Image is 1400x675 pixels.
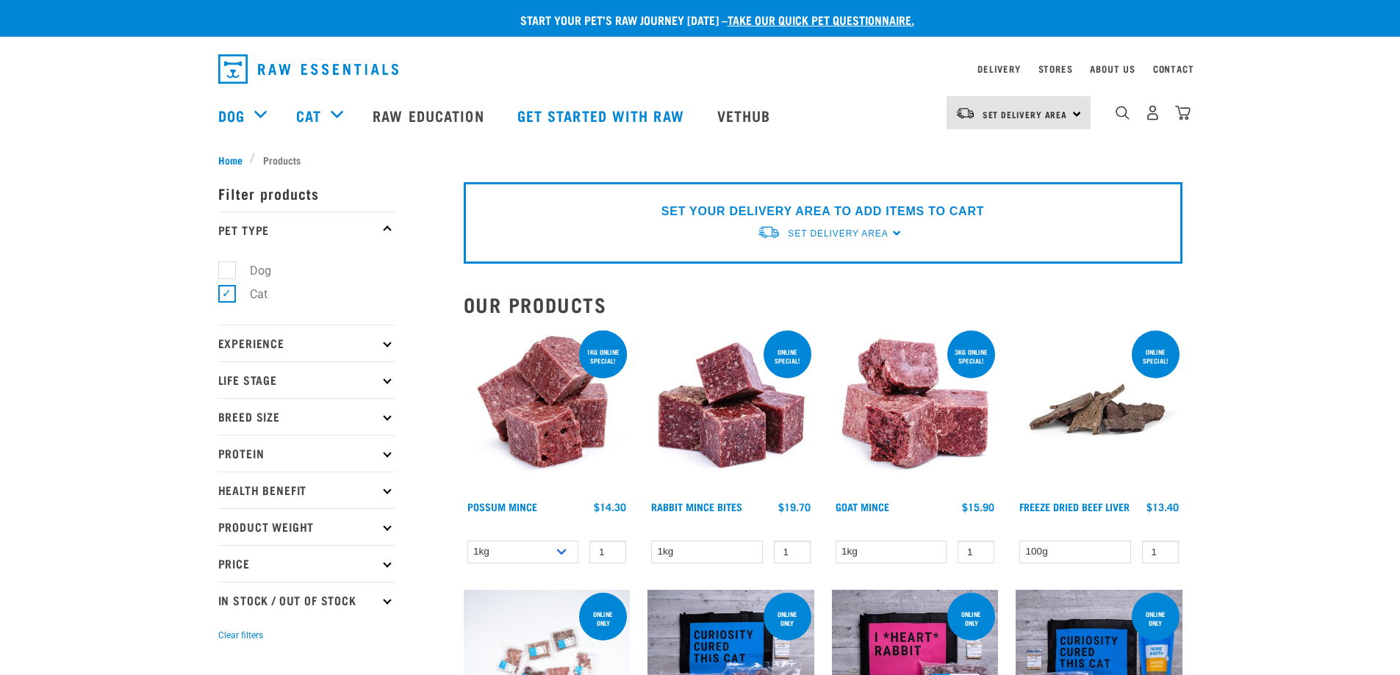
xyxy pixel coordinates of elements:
p: Breed Size [218,398,395,435]
p: Life Stage [218,361,395,398]
div: ONLINE ONLY [579,603,627,634]
button: Clear filters [218,629,263,642]
p: Protein [218,435,395,472]
h2: Our Products [464,293,1182,316]
p: Filter products [218,175,395,212]
a: take our quick pet questionnaire. [728,16,914,23]
input: 1 [774,541,811,563]
div: $14.30 [594,501,626,513]
a: Rabbit Mince Bites [651,504,742,509]
img: 1102 Possum Mince 01 [464,328,631,494]
p: SET YOUR DELIVERY AREA TO ADD ITEMS TO CART [661,203,984,220]
img: home-icon-1@2x.png [1116,106,1130,120]
a: Dog [218,104,245,126]
a: Home [218,152,251,167]
p: Experience [218,325,395,361]
span: Home [218,152,243,167]
div: $19.70 [778,501,811,513]
a: Goat Mince [836,504,889,509]
a: Cat [296,104,321,126]
div: online only [1132,603,1180,634]
p: In Stock / Out Of Stock [218,582,395,618]
a: Vethub [703,86,789,145]
div: $13.40 [1146,501,1179,513]
span: Set Delivery Area [788,228,888,239]
label: Cat [226,285,273,303]
a: Possum Mince [467,504,537,509]
p: Price [218,545,395,582]
div: 1kg online special! [579,341,627,372]
p: Product Weight [218,508,395,545]
nav: dropdown navigation [207,48,1194,90]
p: Pet Type [218,212,395,248]
a: Raw Education [358,86,502,145]
label: Dog [226,261,277,280]
img: van-moving.png [955,107,975,120]
input: 1 [1142,541,1179,563]
div: $15.90 [962,501,994,513]
div: online only [764,603,811,634]
div: ONLINE SPECIAL! [1132,341,1180,372]
p: Health Benefit [218,472,395,508]
div: ONLINE SPECIAL! [764,341,811,372]
nav: breadcrumbs [218,152,1182,167]
a: About Us [1090,66,1135,71]
img: van-moving.png [757,225,780,240]
a: Stores [1038,66,1073,71]
a: Contact [1153,66,1194,71]
img: Raw Essentials Logo [218,54,398,84]
img: Stack Of Freeze Dried Beef Liver For Pets [1016,328,1182,494]
img: Whole Minced Rabbit Cubes 01 [647,328,814,494]
a: Delivery [977,66,1020,71]
input: 1 [958,541,994,563]
a: Get started with Raw [503,86,703,145]
img: user.png [1145,105,1160,120]
input: 1 [589,541,626,563]
div: online only [947,603,995,634]
div: 3kg online special! [947,341,995,372]
a: Freeze Dried Beef Liver [1019,504,1130,509]
img: 1077 Wild Goat Mince 01 [832,328,999,494]
img: home-icon@2x.png [1175,105,1191,120]
span: Set Delivery Area [983,112,1068,117]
